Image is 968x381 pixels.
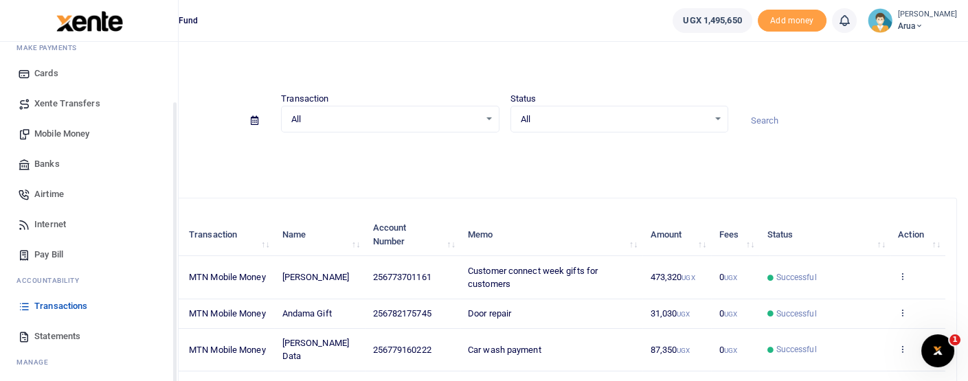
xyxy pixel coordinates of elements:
[34,67,58,80] span: Cards
[11,119,167,149] a: Mobile Money
[468,345,541,355] span: Car wash payment
[274,213,365,256] th: Name: activate to sort column ascending
[683,14,741,27] span: UGX 1,495,650
[776,271,817,284] span: Successful
[510,92,537,106] label: Status
[282,308,332,319] span: Andama Gift
[682,274,695,281] small: UGX
[34,218,66,231] span: Internet
[758,10,826,32] li: Toup your wallet
[372,345,431,355] span: 256779160222
[468,266,598,290] span: Customer connect week gifts for customers
[949,334,960,345] span: 1
[11,321,167,351] a: Statements
[34,330,80,343] span: Statements
[776,343,817,356] span: Successful
[282,272,349,282] span: [PERSON_NAME]
[34,187,64,201] span: Airtime
[27,275,79,286] span: countability
[651,345,690,355] span: 87,350
[11,209,167,240] a: Internet
[282,338,349,362] span: [PERSON_NAME] Data
[673,8,752,33] a: UGX 1,495,650
[34,299,87,313] span: Transactions
[34,248,63,262] span: Pay Bill
[521,113,708,126] span: All
[739,109,957,132] input: Search
[11,58,167,89] a: Cards
[189,345,266,355] span: MTN Mobile Money
[23,357,49,367] span: anage
[667,8,757,33] li: Wallet ballance
[759,213,890,256] th: Status: activate to sort column ascending
[719,308,737,319] span: 0
[758,14,826,25] a: Add money
[719,345,737,355] span: 0
[189,272,266,282] span: MTN Mobile Money
[776,308,817,320] span: Successful
[868,8,892,33] img: profile-user
[724,347,737,354] small: UGX
[372,272,431,282] span: 256773701161
[34,127,89,141] span: Mobile Money
[898,20,957,32] span: Arua
[724,310,737,318] small: UGX
[677,310,690,318] small: UGX
[868,8,957,33] a: profile-user [PERSON_NAME] Arua
[921,334,954,367] iframe: Intercom live chat
[11,37,167,58] li: M
[23,43,77,53] span: ake Payments
[711,213,759,256] th: Fees: activate to sort column ascending
[34,97,100,111] span: Xente Transfers
[52,59,957,74] h4: Transactions
[890,213,945,256] th: Action: activate to sort column ascending
[52,149,957,163] p: Download
[719,272,737,282] span: 0
[189,308,266,319] span: MTN Mobile Money
[651,308,690,319] span: 31,030
[34,157,60,171] span: Banks
[55,15,123,25] a: logo-small logo-large logo-large
[291,113,479,126] span: All
[758,10,826,32] span: Add money
[724,274,737,281] small: UGX
[56,11,123,32] img: logo-large
[365,213,460,256] th: Account Number: activate to sort column ascending
[11,89,167,119] a: Xente Transfers
[181,213,275,256] th: Transaction: activate to sort column ascending
[11,149,167,179] a: Banks
[11,240,167,270] a: Pay Bill
[11,179,167,209] a: Airtime
[281,92,328,106] label: Transaction
[468,308,511,319] span: Door repair
[677,347,690,354] small: UGX
[372,308,431,319] span: 256782175745
[898,9,957,21] small: [PERSON_NAME]
[11,351,167,373] li: M
[642,213,711,256] th: Amount: activate to sort column ascending
[11,270,167,291] li: Ac
[460,213,643,256] th: Memo: activate to sort column ascending
[11,291,167,321] a: Transactions
[651,272,695,282] span: 473,320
